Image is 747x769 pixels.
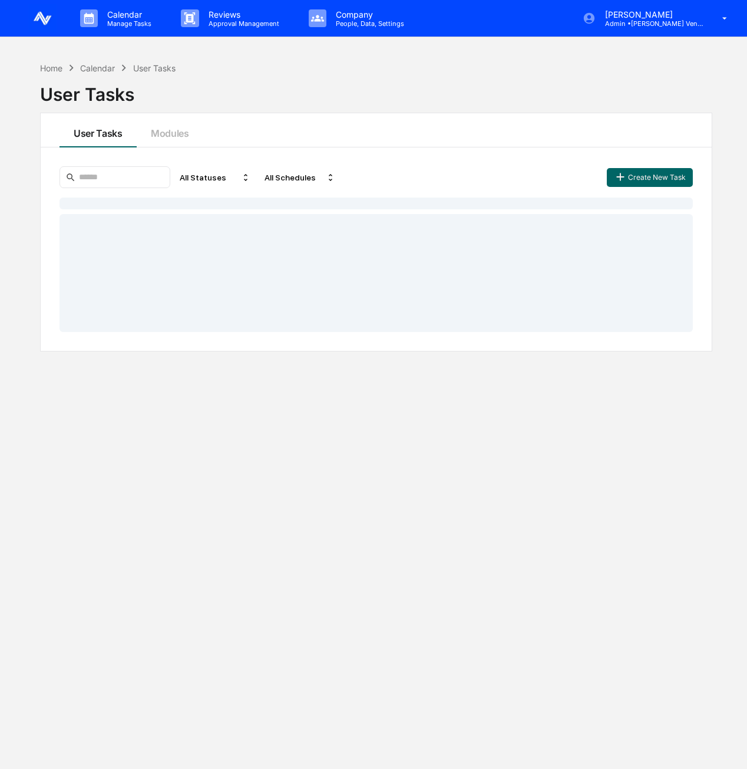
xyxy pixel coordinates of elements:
p: Approval Management [199,19,285,28]
img: logo [28,4,57,32]
button: Modules [137,113,203,147]
div: User Tasks [40,74,712,105]
p: Calendar [98,9,157,19]
p: Admin • [PERSON_NAME] Ventures [596,19,705,28]
div: Home [40,63,62,73]
button: Create New Task [607,168,693,187]
p: [PERSON_NAME] [596,9,705,19]
div: All Schedules [260,168,340,187]
button: User Tasks [60,113,137,147]
div: All Statuses [175,168,255,187]
p: Company [326,9,410,19]
p: Manage Tasks [98,19,157,28]
div: Calendar [80,63,115,73]
p: Reviews [199,9,285,19]
p: People, Data, Settings [326,19,410,28]
div: User Tasks [133,63,176,73]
